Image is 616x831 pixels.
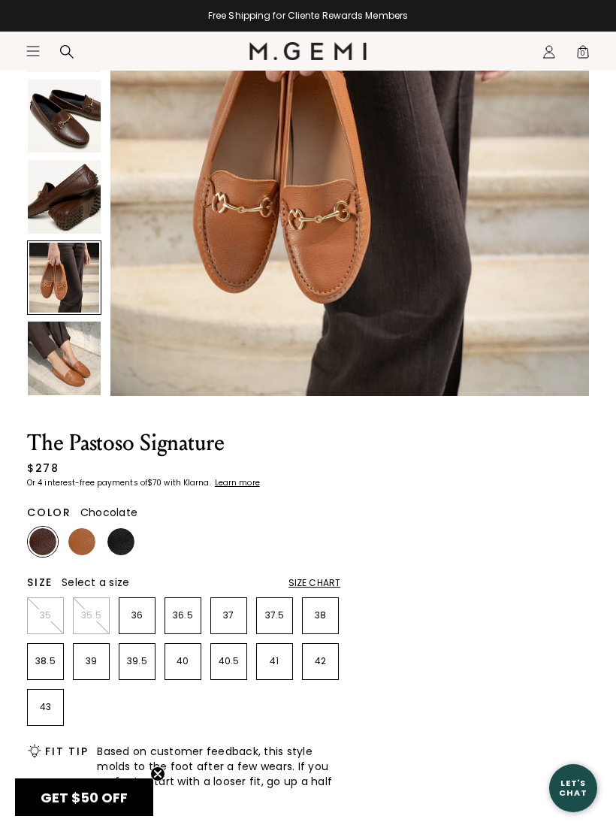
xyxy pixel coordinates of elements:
span: GET $50 OFF [41,788,128,807]
p: 43 [28,701,63,713]
p: 40.5 [211,655,246,667]
h2: Color [27,506,71,518]
button: Close teaser [150,766,165,781]
img: The Pastoso Signature [28,80,101,153]
span: Select a size [62,575,129,590]
div: GET $50 OFFClose teaser [15,778,153,816]
p: 39.5 [119,655,155,667]
a: Learn more [213,479,260,488]
div: Let's Chat [549,778,597,797]
p: 40 [165,655,201,667]
h2: Size [27,576,53,588]
klarna-placement-style-amount: $70 [147,477,162,488]
img: Black [107,528,134,555]
h2: Fit Tip [45,745,88,757]
p: 35 [28,609,63,621]
p: 38.5 [28,655,63,667]
span: Chocolate [80,505,137,520]
span: Based on customer feedback, this style molds to the foot after a few wears. If you prefer to star... [97,744,340,804]
div: $278 [27,461,59,476]
p: 37.5 [257,609,292,621]
div: Size Chart [288,577,340,589]
klarna-placement-style-cta: Learn more [215,477,260,488]
img: Tan [68,528,95,555]
p: 42 [303,655,338,667]
p: 35.5 [74,609,109,621]
img: M.Gemi [249,42,367,60]
h1: The Pastoso Signature [27,432,340,455]
p: 39 [74,655,109,667]
button: Open site menu [26,44,41,59]
img: Chocolate [29,528,56,555]
klarna-placement-style-body: Or 4 interest-free payments of [27,477,147,488]
span: 0 [575,47,590,62]
p: 38 [303,609,338,621]
p: 36.5 [165,609,201,621]
klarna-placement-style-body: with Klarna [164,477,213,488]
p: 37 [211,609,246,621]
p: 41 [257,655,292,667]
img: The Pastoso Signature [28,160,101,233]
img: The Pastoso Signature [28,322,101,394]
p: 36 [119,609,155,621]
